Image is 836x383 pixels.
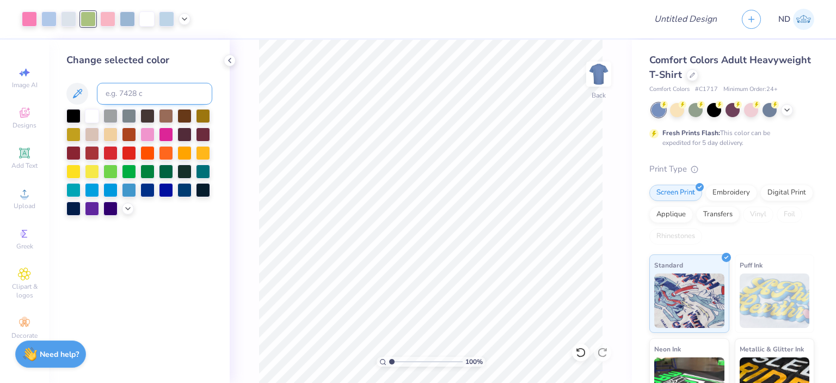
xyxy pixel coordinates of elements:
[777,206,802,223] div: Foil
[649,206,693,223] div: Applique
[740,259,763,271] span: Puff Ink
[649,228,702,245] div: Rhinestones
[654,259,683,271] span: Standard
[14,202,35,210] span: Upload
[649,163,814,175] div: Print Type
[740,273,810,328] img: Puff Ink
[662,129,720,137] strong: Fresh Prints Flash:
[11,161,38,170] span: Add Text
[66,53,212,68] div: Change selected color
[649,85,690,94] span: Comfort Colors
[588,63,610,85] img: Back
[743,206,773,223] div: Vinyl
[646,8,726,30] input: Untitled Design
[723,85,778,94] span: Minimum Order: 24 +
[705,185,757,201] div: Embroidery
[649,185,702,201] div: Screen Print
[97,83,212,105] input: e.g. 7428 c
[793,9,814,30] img: Nikita Dekate
[760,185,813,201] div: Digital Print
[662,128,796,148] div: This color can be expedited for 5 day delivery.
[740,343,804,355] span: Metallic & Glitter Ink
[465,357,483,367] span: 100 %
[695,85,718,94] span: # C1717
[592,90,606,100] div: Back
[778,13,790,26] span: ND
[11,331,38,340] span: Decorate
[778,9,814,30] a: ND
[16,242,33,251] span: Greek
[649,53,811,81] span: Comfort Colors Adult Heavyweight T-Shirt
[13,121,36,130] span: Designs
[5,282,44,300] span: Clipart & logos
[12,81,38,89] span: Image AI
[40,349,79,360] strong: Need help?
[654,273,724,328] img: Standard
[696,206,740,223] div: Transfers
[654,343,681,355] span: Neon Ink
